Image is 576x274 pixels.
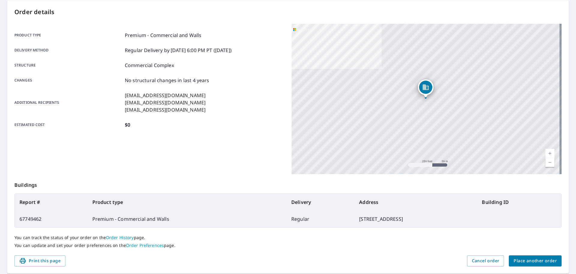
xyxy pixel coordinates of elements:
[14,174,562,193] p: Buildings
[354,194,477,211] th: Address
[14,92,122,113] p: Additional recipients
[125,92,205,99] p: [EMAIL_ADDRESS][DOMAIN_NAME]
[14,47,122,54] p: Delivery method
[14,77,122,84] p: Changes
[125,77,209,84] p: No structural changes in last 4 years
[514,257,557,265] span: Place another order
[14,62,122,69] p: Structure
[125,106,205,113] p: [EMAIL_ADDRESS][DOMAIN_NAME]
[15,194,88,211] th: Report #
[125,32,202,39] p: Premium - Commercial and Walls
[19,257,61,265] span: Print this page
[14,235,562,240] p: You can track the status of your order on the page.
[509,255,562,266] button: Place another order
[354,211,477,227] td: [STREET_ADDRESS]
[14,255,65,266] button: Print this page
[545,149,554,158] a: Current Level 17, Zoom In
[125,121,130,128] p: $0
[418,79,433,98] div: Dropped pin, building 1, Commercial property, 10750 Wilshire Blvd Los Angeles, CA 90024
[125,47,232,54] p: Regular Delivery by [DATE] 6:00 PM PT ([DATE])
[14,8,562,17] p: Order details
[14,243,562,248] p: You can update and set your order preferences on the page.
[467,255,504,266] button: Cancel order
[15,211,88,227] td: 67749462
[106,235,134,240] a: Order History
[472,257,499,265] span: Cancel order
[14,121,122,128] p: Estimated cost
[125,62,174,69] p: Commercial Complex
[545,158,554,167] a: Current Level 17, Zoom Out
[286,211,354,227] td: Regular
[88,211,286,227] td: Premium - Commercial and Walls
[14,32,122,39] p: Product type
[88,194,286,211] th: Product type
[286,194,354,211] th: Delivery
[125,99,205,106] p: [EMAIL_ADDRESS][DOMAIN_NAME]
[477,194,561,211] th: Building ID
[126,242,164,248] a: Order Preferences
